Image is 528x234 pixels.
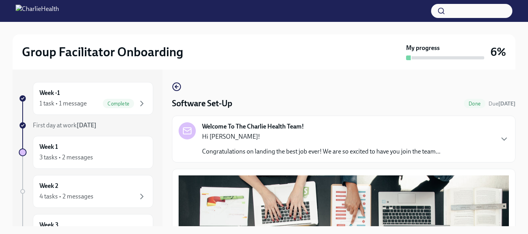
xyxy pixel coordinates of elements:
a: First day at work[DATE] [19,121,153,130]
span: Complete [103,101,134,107]
h6: Week -1 [39,89,60,97]
strong: My progress [406,44,440,52]
a: Week 13 tasks • 2 messages [19,136,153,169]
h2: Group Facilitator Onboarding [22,44,183,60]
span: September 9th, 2025 10:00 [489,100,515,107]
div: 4 tasks • 2 messages [39,192,93,201]
h6: Week 1 [39,143,58,151]
strong: [DATE] [77,121,97,129]
a: Week 24 tasks • 2 messages [19,175,153,208]
span: Due [489,100,515,107]
span: First day at work [33,121,97,129]
strong: [DATE] [498,100,515,107]
h4: Software Set-Up [172,98,232,109]
div: 3 tasks • 2 messages [39,153,93,162]
div: 1 task • 1 message [39,99,87,108]
a: Week -11 task • 1 messageComplete [19,82,153,115]
h3: 6% [490,45,506,59]
h6: Week 2 [39,182,58,190]
strong: Welcome To The Charlie Health Team! [202,122,304,131]
h6: Week 3 [39,221,59,229]
p: Congratulations on landing the best job ever! We are so excited to have you join the team... [202,147,440,156]
p: Hi [PERSON_NAME]! [202,132,440,141]
span: Done [464,101,485,107]
img: CharlieHealth [16,5,59,17]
